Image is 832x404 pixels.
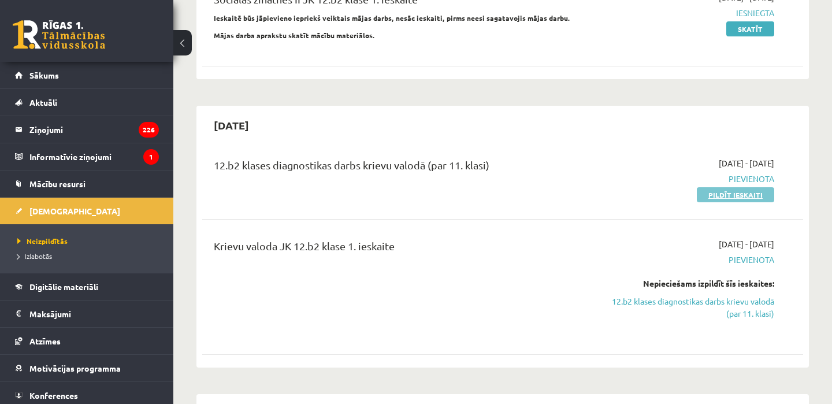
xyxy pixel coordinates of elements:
[15,89,159,116] a: Aktuāli
[719,238,774,250] span: [DATE] - [DATE]
[29,97,57,108] span: Aktuāli
[29,179,86,189] span: Mācību resursi
[599,173,774,185] span: Pievienota
[214,31,375,40] strong: Mājas darba aprakstu skatīt mācību materiālos.
[15,116,159,143] a: Ziņojumi226
[17,236,68,246] span: Neizpildītās
[214,13,570,23] strong: Ieskaitē būs jāpievieno iepriekš veiktais mājas darbs, nesāc ieskaiti, pirms neesi sagatavojis mā...
[15,273,159,300] a: Digitālie materiāli
[17,251,162,261] a: Izlabotās
[599,277,774,290] div: Nepieciešams izpildīt šīs ieskaites:
[15,143,159,170] a: Informatīvie ziņojumi1
[599,295,774,320] a: 12.b2 klases diagnostikas darbs krievu valodā (par 11. klasi)
[15,62,159,88] a: Sākums
[139,122,159,138] i: 226
[29,301,159,327] legend: Maksājumi
[214,238,582,260] div: Krievu valoda JK 12.b2 klase 1. ieskaite
[15,328,159,354] a: Atzīmes
[29,390,78,401] span: Konferences
[719,157,774,169] span: [DATE] - [DATE]
[29,116,159,143] legend: Ziņojumi
[15,198,159,224] a: [DEMOGRAPHIC_DATA]
[29,336,61,346] span: Atzīmes
[29,206,120,216] span: [DEMOGRAPHIC_DATA]
[143,149,159,165] i: 1
[29,281,98,292] span: Digitālie materiāli
[214,157,582,179] div: 12.b2 klases diagnostikas darbs krievu valodā (par 11. klasi)
[17,236,162,246] a: Neizpildītās
[202,112,261,139] h2: [DATE]
[697,187,774,202] a: Pildīt ieskaiti
[17,251,52,261] span: Izlabotās
[726,21,774,36] a: Skatīt
[29,363,121,373] span: Motivācijas programma
[13,20,105,49] a: Rīgas 1. Tālmācības vidusskola
[15,301,159,327] a: Maksājumi
[599,7,774,19] span: Iesniegta
[29,143,159,170] legend: Informatīvie ziņojumi
[599,254,774,266] span: Pievienota
[15,171,159,197] a: Mācību resursi
[15,355,159,381] a: Motivācijas programma
[29,70,59,80] span: Sākums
